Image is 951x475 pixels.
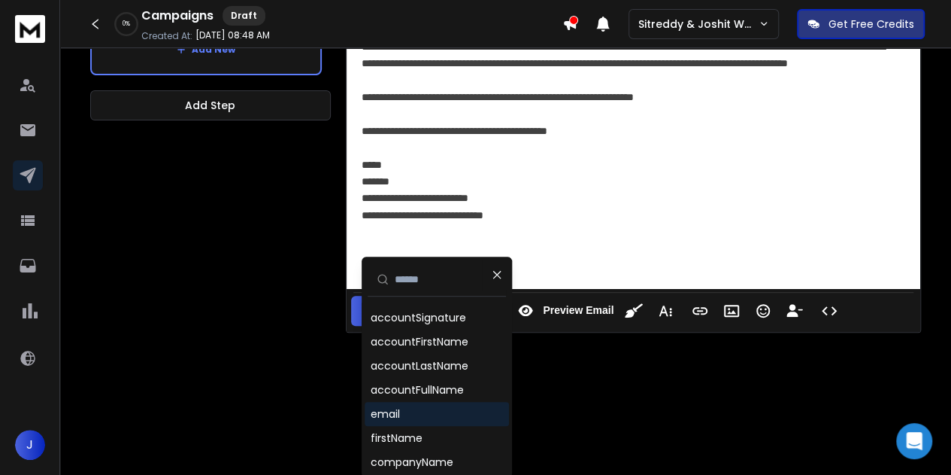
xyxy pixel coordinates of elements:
button: More Text [651,296,680,326]
button: Insert Image (Ctrl+P) [717,296,746,326]
button: Get Free Credits [797,9,925,39]
div: accountFullName [371,382,464,397]
button: Emoticons [749,296,777,326]
p: Created At: [141,30,192,42]
div: Draft [223,6,265,26]
button: J [15,430,45,460]
div: accountFirstName [371,334,468,349]
span: Preview Email [540,304,616,317]
p: Sitreddy & Joshit Workspace [638,17,759,32]
p: 0 % [123,20,130,29]
h1: Campaigns [141,7,214,25]
p: Get Free Credits [828,17,914,32]
button: Add Step [90,90,331,120]
button: Add New [165,35,247,65]
img: logo [15,15,45,43]
div: companyName [371,455,453,470]
button: Insert Link (Ctrl+K) [686,296,714,326]
div: email [371,406,400,422]
p: [DATE] 08:48 AM [195,29,270,41]
button: Insert Unsubscribe Link [780,296,809,326]
button: Code View [815,296,843,326]
button: Clean HTML [619,296,648,326]
button: Preview Email [511,296,616,326]
div: firstName [371,431,422,446]
div: accountSignature [371,310,466,325]
div: accountLastName [371,358,468,373]
div: Open Intercom Messenger [896,423,932,459]
button: Save [351,296,399,326]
